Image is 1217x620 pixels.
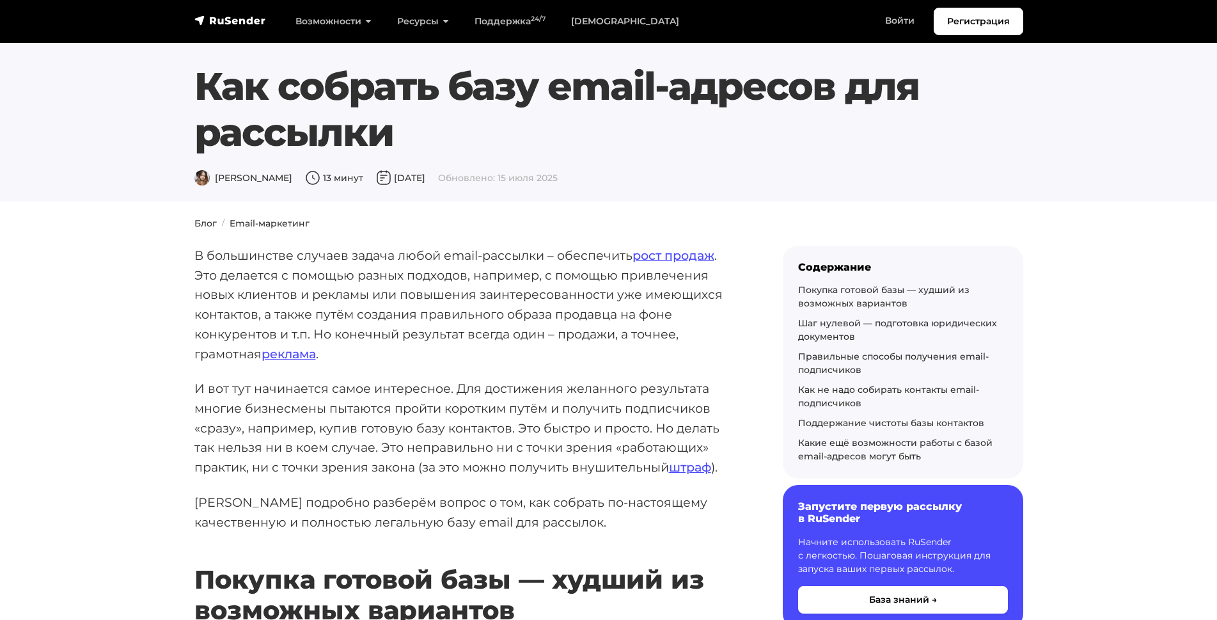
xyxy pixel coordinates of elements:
div: Содержание [798,261,1008,273]
a: Ресурсы [384,8,462,35]
p: Начните использовать RuSender с легкостью. Пошаговая инструкция для запуска ваших первых рассылок. [798,536,1008,576]
h1: Как собрать базу email-адресов для рассылки [194,63,953,155]
a: реклама [262,346,316,362]
a: Войти [872,8,927,34]
li: Email-маркетинг [217,217,310,230]
img: Время чтения [305,170,320,186]
span: 13 минут [305,172,363,184]
img: RuSender [194,14,266,27]
span: [PERSON_NAME] [194,172,292,184]
p: [PERSON_NAME] подробно разберём вопрос о том, как собрать по-настоящему качественную и полностью ... [194,493,742,532]
a: Шаг нулевой — подготовка юридических документов [798,317,997,342]
span: Обновлено: 15 июля 2025 [438,172,558,184]
a: Блог [194,218,217,229]
p: В большинстве случаев задача любой email-рассылки – обеспечить . Это делается с помощью разных по... [194,246,742,363]
a: [DEMOGRAPHIC_DATA] [558,8,692,35]
a: Регистрация [934,8,1023,35]
p: И вот тут начинается самое интересное. Для достижения желанного результата многие бизнесмены пыта... [194,379,742,477]
sup: 24/7 [531,15,546,23]
a: Возможности [283,8,384,35]
a: Покупка готовой базы — худший из возможных вариантов [798,284,970,309]
img: Дата публикации [376,170,391,186]
nav: breadcrumb [187,217,1031,230]
a: рост продаж [632,248,714,263]
button: База знаний → [798,586,1008,614]
a: Как не надо собирать контакты email-подписчиков [798,384,979,409]
a: Поддержание чистоты базы контактов [798,417,984,429]
a: Правильные способы получения email-подписчиков [798,351,989,376]
a: штраф [669,459,711,475]
h6: Запустите первую рассылку в RuSender [798,500,1008,525]
a: Поддержка24/7 [462,8,558,35]
span: [DATE] [376,172,425,184]
a: Какие ещё возможности работы с базой email-адресов могут быть [798,437,993,462]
